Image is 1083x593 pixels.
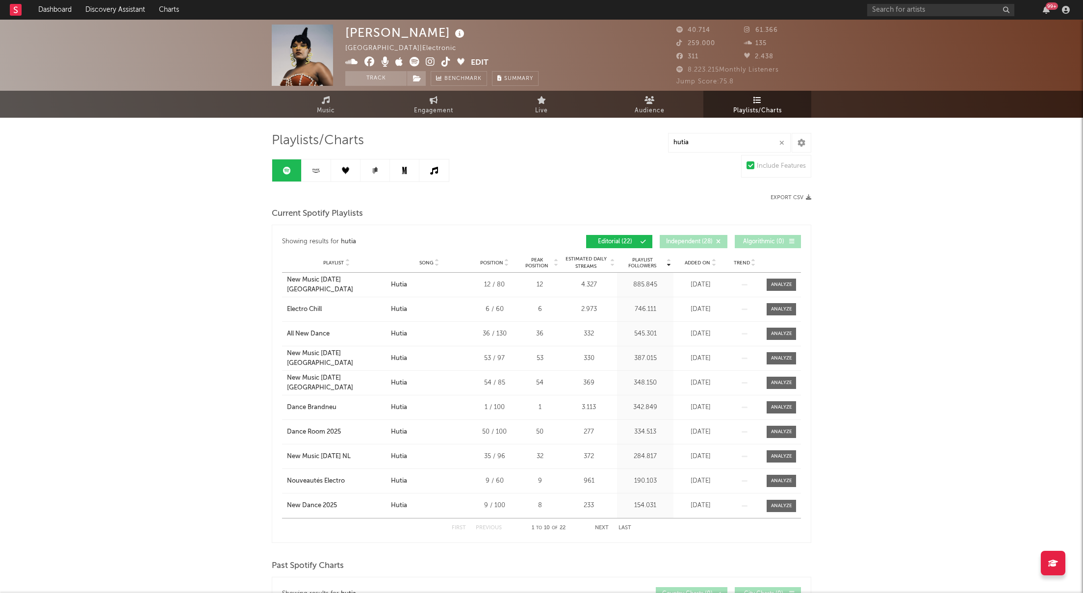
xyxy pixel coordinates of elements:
[619,403,671,413] div: 342.849
[619,329,671,339] div: 545.301
[272,208,363,220] span: Current Spotify Playlists
[744,27,778,33] span: 61.366
[287,275,386,294] a: New Music [DATE] [GEOGRAPHIC_DATA]
[676,40,715,47] span: 259.000
[488,91,595,118] a: Live
[586,235,652,248] button: Editorial(22)
[391,354,407,363] div: Hutia
[287,476,386,486] a: Nouveautés Electro
[619,280,671,290] div: 885.845
[595,91,703,118] a: Audience
[563,403,615,413] div: 3.113
[480,260,503,266] span: Position
[287,452,386,462] a: New Music [DATE] NL
[272,91,380,118] a: Music
[563,256,609,270] span: Estimated Daily Streams
[563,427,615,437] div: 277
[676,280,725,290] div: [DATE]
[563,378,615,388] div: 369
[703,91,811,118] a: Playlists/Charts
[676,452,725,462] div: [DATE]
[419,260,434,266] span: Song
[676,53,698,60] span: 311
[287,305,386,314] a: Electro Chill
[521,403,558,413] div: 1
[521,501,558,511] div: 8
[676,67,779,73] span: 8.223.215 Monthly Listeners
[535,105,548,117] span: Live
[676,27,710,33] span: 40.714
[676,305,725,314] div: [DATE]
[476,525,502,531] button: Previous
[380,91,488,118] a: Engagement
[391,280,407,290] div: Hutia
[741,239,786,245] span: Algorithmic ( 0 )
[345,71,407,86] button: Track
[619,257,665,269] span: Playlist Followers
[452,525,466,531] button: First
[444,73,482,85] span: Benchmark
[563,501,615,511] div: 233
[563,452,615,462] div: 372
[733,105,782,117] span: Playlists/Charts
[619,476,671,486] div: 190.103
[521,257,552,269] span: Peak Position
[391,378,407,388] div: Hutia
[619,378,671,388] div: 348.150
[472,403,516,413] div: 1 / 100
[676,476,725,486] div: [DATE]
[317,105,335,117] span: Music
[287,349,386,368] div: New Music [DATE] [GEOGRAPHIC_DATA]
[536,526,542,530] span: to
[287,373,386,392] a: New Music [DATE] [GEOGRAPHIC_DATA]
[563,280,615,290] div: 4.327
[867,4,1014,16] input: Search for artists
[1043,6,1050,14] button: 99+
[563,476,615,486] div: 961
[391,403,407,413] div: Hutia
[472,378,516,388] div: 54 / 85
[521,452,558,462] div: 32
[391,452,407,462] div: Hutia
[735,235,801,248] button: Algorithmic(0)
[504,76,533,81] span: Summary
[619,354,671,363] div: 387.015
[676,78,734,85] span: Jump Score: 75.8
[757,160,806,172] div: Include Features
[685,260,710,266] span: Added On
[472,452,516,462] div: 35 / 96
[668,133,791,153] input: Search Playlists/Charts
[472,305,516,314] div: 6 / 60
[521,280,558,290] div: 12
[472,280,516,290] div: 12 / 80
[282,235,541,248] div: Showing results for
[619,452,671,462] div: 284.817
[472,476,516,486] div: 9 / 60
[619,501,671,511] div: 154.031
[287,427,341,437] div: Dance Room 2025
[563,329,615,339] div: 332
[391,427,407,437] div: Hutia
[345,43,467,54] div: [GEOGRAPHIC_DATA] | Electronic
[341,236,356,248] div: hutia
[676,378,725,388] div: [DATE]
[676,329,725,339] div: [DATE]
[391,476,407,486] div: Hutia
[287,403,336,413] div: Dance Brandneu
[771,195,811,201] button: Export CSV
[287,452,351,462] div: New Music [DATE] NL
[744,53,774,60] span: 2.438
[472,329,516,339] div: 36 / 130
[521,378,558,388] div: 54
[619,427,671,437] div: 334.513
[619,525,631,531] button: Last
[472,354,516,363] div: 53 / 97
[521,354,558,363] div: 53
[676,354,725,363] div: [DATE]
[595,525,609,531] button: Next
[272,135,364,147] span: Playlists/Charts
[472,427,516,437] div: 50 / 100
[660,235,727,248] button: Independent(28)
